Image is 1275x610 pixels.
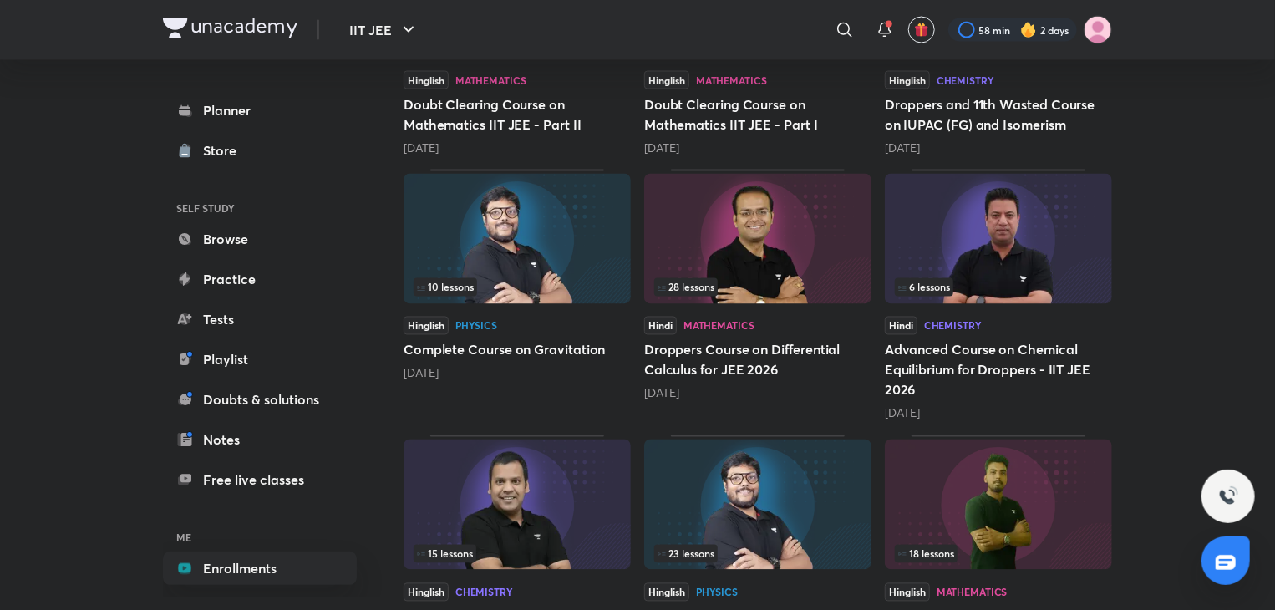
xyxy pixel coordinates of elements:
[924,321,982,331] div: Chemistry
[885,440,1112,570] img: Thumbnail
[937,587,1008,597] div: Mathematics
[414,278,621,297] div: infocontainer
[898,549,954,559] span: 18 lessons
[895,278,1102,297] div: infosection
[404,170,631,422] div: Complete Course on Gravitation
[163,18,297,38] img: Company Logo
[644,317,677,335] span: Hindi
[404,71,449,89] span: Hinglish
[644,140,871,156] div: 4 days ago
[654,278,861,297] div: left
[683,321,754,331] div: Mathematics
[898,282,950,292] span: 6 lessons
[404,94,631,135] h5: Doubt Clearing Course on Mathematics IIT JEE - Part II
[455,587,513,597] div: Chemistry
[414,278,621,297] div: infosection
[654,545,861,563] div: infocontainer
[654,278,861,297] div: infocontainer
[895,545,1102,563] div: infosection
[885,317,917,335] span: Hindi
[163,18,297,43] a: Company Logo
[654,278,861,297] div: infosection
[414,545,621,563] div: infocontainer
[455,321,497,331] div: Physics
[885,174,1112,304] img: Thumbnail
[696,75,767,85] div: Mathematics
[163,552,357,585] a: Enrollments
[404,174,631,304] img: Thumbnail
[908,17,935,43] button: avatar
[696,587,738,597] div: Physics
[644,340,871,380] h5: Droppers Course on Differential Calculus for JEE 2026
[455,75,526,85] div: Mathematics
[644,71,689,89] span: Hinglish
[163,302,357,336] a: Tests
[404,365,631,382] div: 13 days ago
[404,340,631,360] h5: Complete Course on Gravitation
[885,71,930,89] span: Hinglish
[163,262,357,296] a: Practice
[895,278,1102,297] div: infocontainer
[644,170,871,422] div: Droppers Course on Differential Calculus for JEE 2026
[417,282,474,292] span: 10 lessons
[404,140,631,156] div: 4 days ago
[644,583,689,602] span: Hinglish
[414,278,621,297] div: left
[163,523,357,552] h6: ME
[937,75,994,85] div: Chemistry
[417,549,473,559] span: 15 lessons
[895,545,1102,563] div: left
[885,170,1112,422] div: Advanced Course on Chemical Equilibrium for Droppers - IIT JEE 2026
[163,222,357,256] a: Browse
[885,94,1112,135] h5: Droppers and 11th Wasted Course on IUPAC (FG) and Isomerism
[163,463,357,496] a: Free live classes
[404,583,449,602] span: Hinglish
[644,94,871,135] h5: Doubt Clearing Course on Mathematics IIT JEE - Part I
[658,549,714,559] span: 23 lessons
[914,23,929,38] img: avatar
[1020,22,1037,38] img: streak
[163,383,357,416] a: Doubts & solutions
[895,545,1102,563] div: infocontainer
[654,545,861,563] div: infosection
[644,385,871,402] div: 15 days ago
[885,405,1112,422] div: 21 days ago
[163,343,357,376] a: Playlist
[404,440,631,570] img: Thumbnail
[414,545,621,563] div: left
[203,140,246,160] div: Store
[885,340,1112,400] h5: Advanced Course on Chemical Equilibrium for Droppers - IIT JEE 2026
[885,140,1112,156] div: 4 days ago
[163,94,357,127] a: Planner
[163,194,357,222] h6: SELF STUDY
[658,282,714,292] span: 28 lessons
[654,545,861,563] div: left
[163,134,357,167] a: Store
[885,583,930,602] span: Hinglish
[1218,486,1238,506] img: ttu
[644,174,871,304] img: Thumbnail
[163,423,357,456] a: Notes
[895,278,1102,297] div: left
[1084,16,1112,44] img: Adah Patil Patil
[339,13,429,47] button: IIT JEE
[644,440,871,570] img: Thumbnail
[404,317,449,335] span: Hinglish
[414,545,621,563] div: infosection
